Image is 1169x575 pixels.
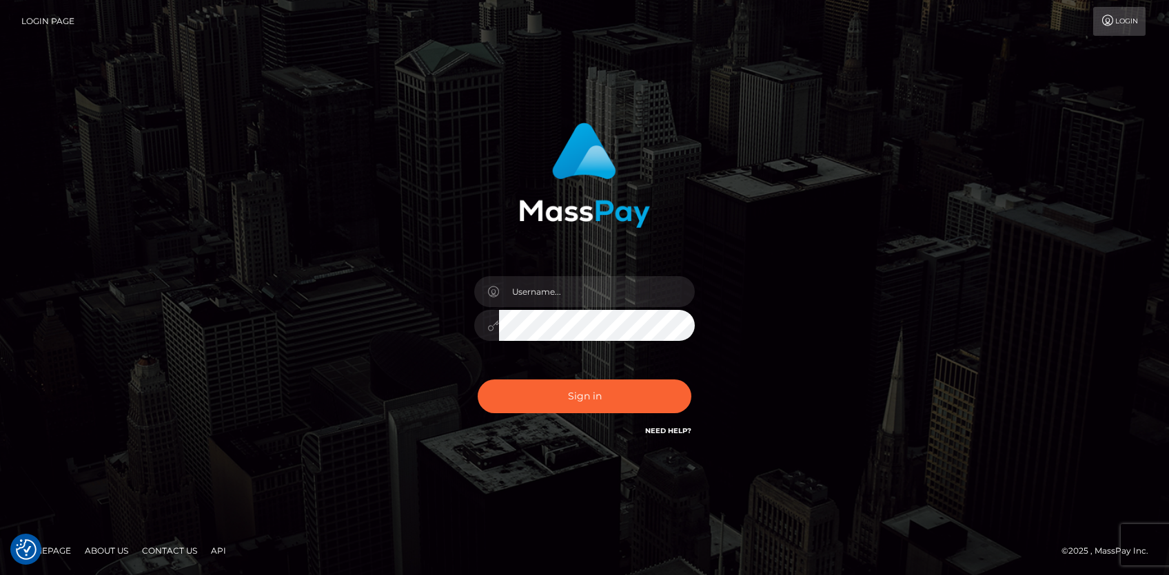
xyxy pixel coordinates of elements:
img: MassPay Login [519,123,650,228]
img: Revisit consent button [16,539,37,560]
a: Login Page [21,7,74,36]
a: Contact Us [136,540,203,561]
a: Login [1093,7,1146,36]
a: Homepage [15,540,77,561]
div: © 2025 , MassPay Inc. [1061,543,1159,558]
a: Need Help? [645,426,691,435]
input: Username... [499,276,695,307]
button: Consent Preferences [16,539,37,560]
a: About Us [79,540,134,561]
button: Sign in [478,379,691,413]
a: API [205,540,232,561]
